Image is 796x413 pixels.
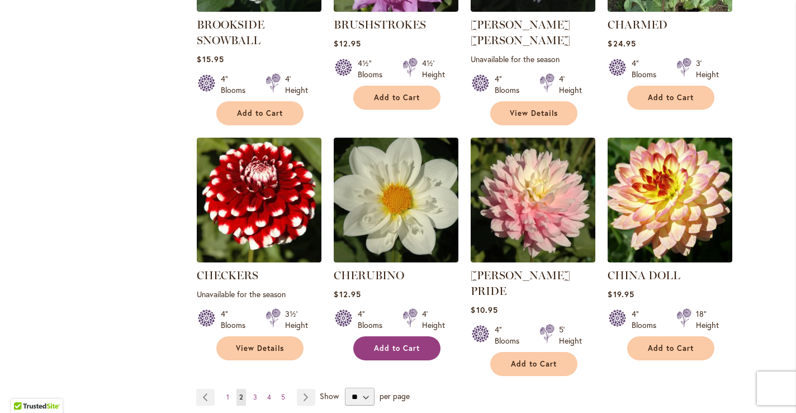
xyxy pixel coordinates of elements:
span: $24.95 [608,38,636,49]
img: CHINA DOLL [608,138,732,262]
div: 4" Blooms [495,73,526,96]
span: 1 [226,393,229,401]
a: View Details [490,101,577,125]
a: 3 [250,389,260,406]
span: 5 [281,393,285,401]
span: View Details [510,109,558,118]
span: $12.95 [334,38,361,49]
img: CHECKERS [197,138,321,262]
a: 4 [264,389,274,406]
span: $12.95 [334,289,361,299]
button: Add to Cart [353,86,440,110]
span: Add to Cart [511,359,557,369]
button: Add to Cart [353,336,440,360]
p: Unavailable for the season [197,289,321,299]
a: [PERSON_NAME] PRIDE [471,269,570,298]
span: per page [380,391,410,401]
button: Add to Cart [627,336,714,360]
span: 2 [239,393,243,401]
a: CHECKERS [197,269,258,282]
a: View Details [216,336,304,360]
a: CHARMED [608,18,667,31]
div: 4' Height [422,308,445,331]
span: 4 [267,393,271,401]
a: BRUSHSTROKES [334,18,426,31]
div: 3' Height [696,58,719,80]
div: 5' Height [559,324,582,346]
p: Unavailable for the season [471,54,595,64]
span: Add to Cart [237,109,283,118]
span: Show [320,391,339,401]
a: CHILSON'S PRIDE [471,254,595,265]
img: CHERUBINO [334,138,458,262]
a: 5 [278,389,288,406]
a: CHERUBINO [334,254,458,265]
a: CHINA DOLL [608,254,732,265]
div: 4" Blooms [221,73,252,96]
button: Add to Cart [216,101,304,125]
iframe: Launch Accessibility Center [8,373,40,405]
span: $10.95 [471,304,497,315]
div: 3½' Height [285,308,308,331]
div: 18" Height [696,308,719,331]
a: BRUSHSTROKES [334,3,458,14]
a: CHECKERS [197,254,321,265]
span: $19.95 [608,289,634,299]
button: Add to Cart [627,86,714,110]
div: 4' Height [559,73,582,96]
a: CHARMED [608,3,732,14]
span: Add to Cart [374,344,420,353]
span: View Details [236,344,284,353]
span: Add to Cart [374,93,420,102]
a: 1 [224,389,232,406]
img: CHILSON'S PRIDE [471,138,595,262]
div: 4" Blooms [495,324,526,346]
a: BROOKSIDE SNOWBALL [197,18,264,47]
div: 4" Blooms [221,308,252,331]
div: 4½' Height [422,58,445,80]
div: 4½" Blooms [358,58,389,80]
div: 4" Blooms [632,58,663,80]
div: 4" Blooms [358,308,389,331]
span: Add to Cart [648,344,694,353]
span: Add to Cart [648,93,694,102]
a: CHERUBINO [334,269,404,282]
a: [PERSON_NAME] [PERSON_NAME] [471,18,570,47]
div: 4" Blooms [632,308,663,331]
button: Add to Cart [490,352,577,376]
div: 4' Height [285,73,308,96]
a: BROOKSIDE SNOWBALL [197,3,321,14]
a: Charlotte Mae [471,3,595,14]
a: CHINA DOLL [608,269,680,282]
span: $15.95 [197,54,224,64]
span: 3 [253,393,257,401]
